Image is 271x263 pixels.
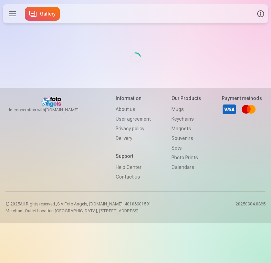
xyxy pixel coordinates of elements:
a: Magnets [171,124,201,133]
h5: Our products [171,95,201,102]
h5: Support [116,153,151,160]
a: Keychains [171,114,201,124]
a: Contact us [116,172,151,182]
a: Sets [171,143,201,153]
h5: Payment methods [222,95,262,102]
a: Calendars [171,162,201,172]
a: Help Center [116,162,151,172]
a: Delivery [116,133,151,143]
p: Merchant Outlet Location [GEOGRAPHIC_DATA], [STREET_ADDRESS] [6,208,151,214]
a: [DOMAIN_NAME] [45,107,95,113]
h5: Information [116,95,151,102]
a: Visa [222,102,237,117]
a: Photo prints [171,153,201,162]
a: User agreement [116,114,151,124]
span: SIA Foto Angels, [DOMAIN_NAME]. 40103901591 [57,202,151,206]
p: © 2025 All Rights reserved. , [6,201,151,207]
a: Gallery [25,7,60,21]
button: Info [253,4,268,23]
a: Privacy policy [116,124,151,133]
a: Mugs [171,104,201,114]
a: Mastercard [241,102,256,117]
span: In cooperation with [9,107,95,113]
p: 20250904.0835 [236,201,265,214]
a: Souvenirs [171,133,201,143]
a: About us [116,104,151,114]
